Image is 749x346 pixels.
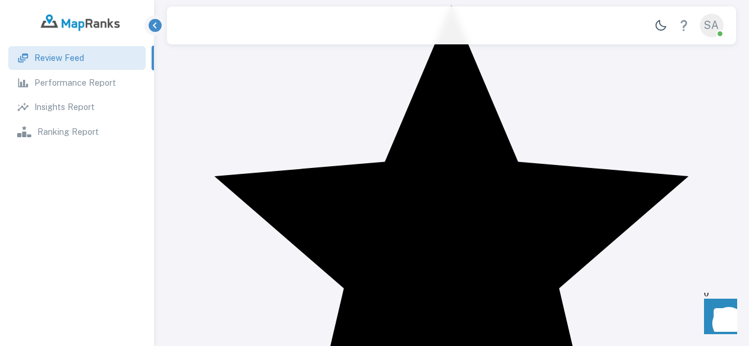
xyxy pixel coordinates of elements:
[34,76,116,89] p: Performance Report
[40,10,120,37] img: logo
[34,51,84,64] p: Review Feed
[8,71,145,95] a: Performance Report
[693,293,744,344] iframe: Front Chat
[8,46,145,70] a: Review Feed
[672,14,696,37] a: Help Center
[37,125,99,138] p: Ranking Report
[8,95,145,119] a: Insights Report
[700,14,724,37] div: SA
[8,120,145,144] a: Ranking Report
[34,101,95,114] p: Insights Report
